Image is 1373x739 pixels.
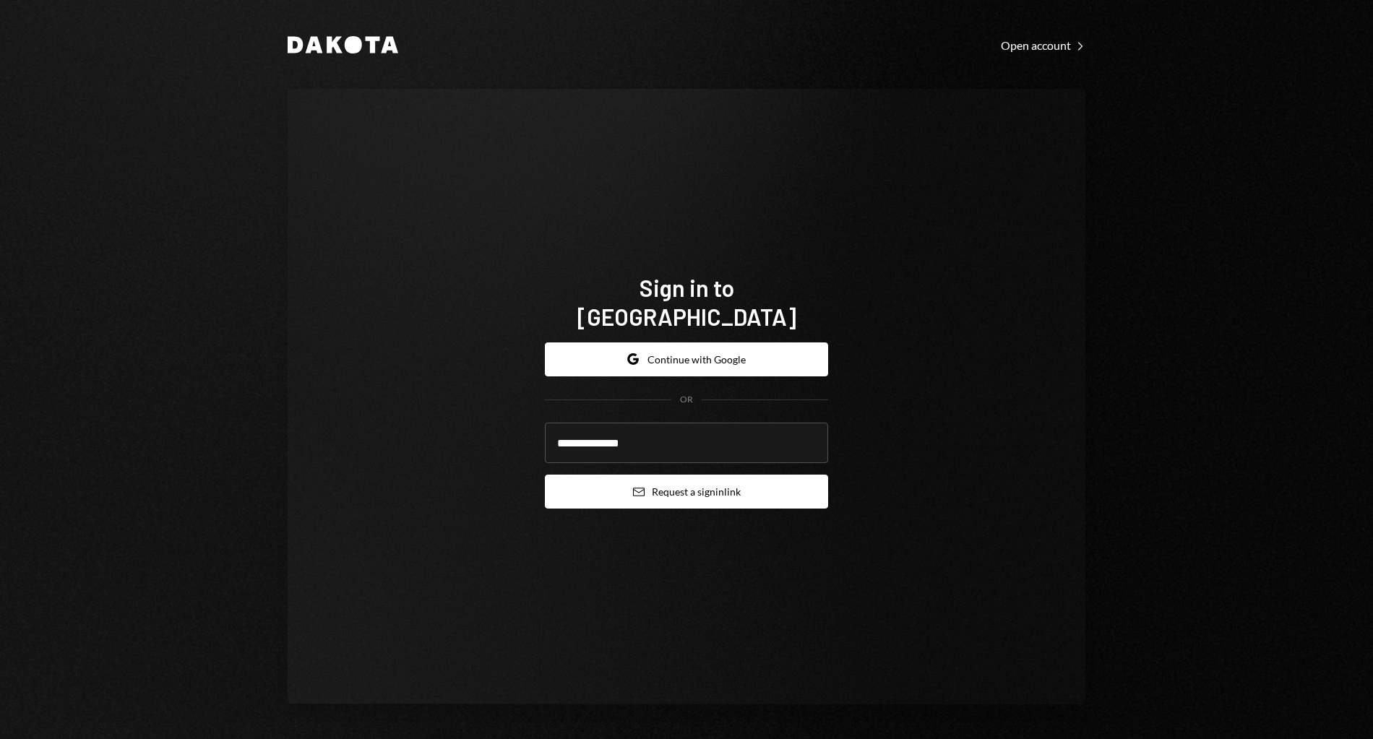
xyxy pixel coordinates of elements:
[545,475,828,509] button: Request a signinlink
[680,394,693,406] div: OR
[799,434,817,451] keeper-lock: Open Keeper Popup
[1001,38,1085,53] div: Open account
[1001,37,1085,53] a: Open account
[545,273,828,331] h1: Sign in to [GEOGRAPHIC_DATA]
[545,342,828,376] button: Continue with Google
